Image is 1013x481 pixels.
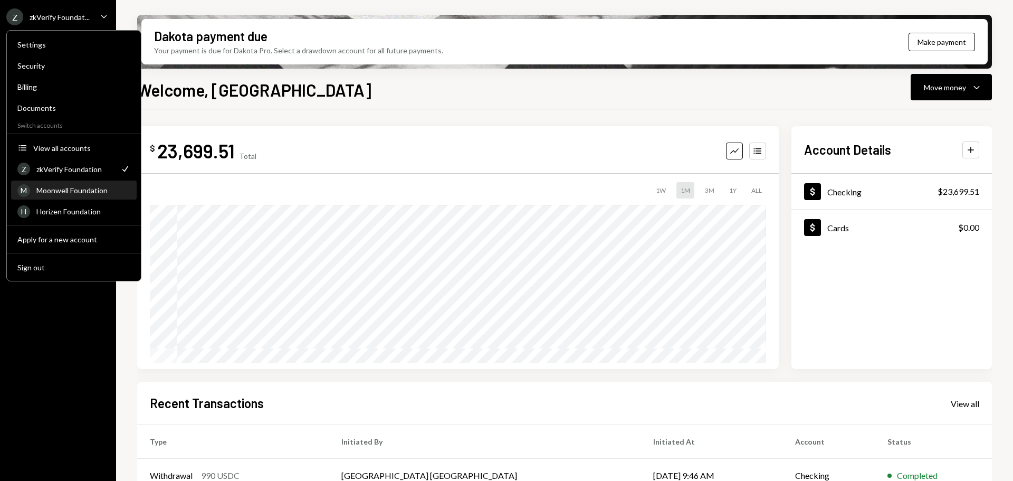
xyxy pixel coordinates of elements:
[150,394,264,412] h2: Recent Transactions
[239,152,256,161] div: Total
[157,139,235,163] div: 23,699.51
[804,141,891,158] h2: Account Details
[911,74,992,100] button: Move money
[725,182,741,199] div: 1Y
[137,79,371,100] h1: Welcome, [GEOGRAPHIC_DATA]
[958,221,979,234] div: $0.00
[36,165,113,174] div: zkVerify Foundation
[652,182,670,199] div: 1W
[36,186,130,195] div: Moonwell Foundation
[137,425,329,459] th: Type
[11,139,137,158] button: View all accounts
[791,210,992,245] a: Cards$0.00
[17,40,130,49] div: Settings
[641,425,782,459] th: Initiated At
[6,8,23,25] div: Z
[701,182,719,199] div: 3M
[11,202,137,221] a: HHorizen Foundation
[17,163,30,175] div: Z
[17,235,130,244] div: Apply for a new account
[30,13,90,22] div: zkVerify Foundat...
[17,103,130,112] div: Documents
[36,207,130,216] div: Horizen Foundation
[11,181,137,200] a: MMoonwell Foundation
[11,77,137,96] a: Billing
[17,82,130,91] div: Billing
[747,182,766,199] div: ALL
[782,425,875,459] th: Account
[33,144,130,153] div: View all accounts
[924,82,966,93] div: Move money
[11,35,137,54] a: Settings
[951,398,979,409] a: View all
[17,205,30,218] div: H
[11,56,137,75] a: Security
[827,223,849,233] div: Cards
[11,258,137,277] button: Sign out
[827,187,862,197] div: Checking
[329,425,641,459] th: Initiated By
[909,33,975,51] button: Make payment
[791,174,992,209] a: Checking$23,699.51
[951,399,979,409] div: View all
[17,184,30,197] div: M
[17,263,130,272] div: Sign out
[11,98,137,117] a: Documents
[154,45,443,56] div: Your payment is due for Dakota Pro. Select a drawdown account for all future payments.
[875,425,992,459] th: Status
[676,182,694,199] div: 1M
[7,119,141,129] div: Switch accounts
[154,27,267,45] div: Dakota payment due
[11,230,137,249] button: Apply for a new account
[938,185,979,198] div: $23,699.51
[150,143,155,154] div: $
[17,61,130,70] div: Security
